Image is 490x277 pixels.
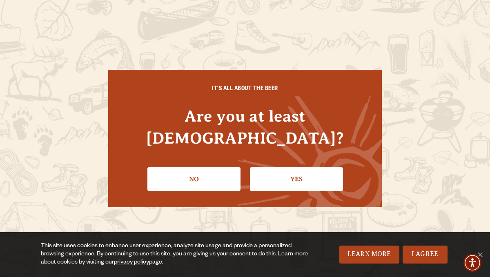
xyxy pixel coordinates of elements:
[125,105,365,148] h4: Are you at least [DEMOGRAPHIC_DATA]?
[125,86,365,93] h6: IT'S ALL ABOUT THE BEER
[41,242,310,267] div: This site uses cookies to enhance user experience, analyze site usage and provide a personalized ...
[250,167,343,191] a: Confirm I'm 21 or older
[339,246,399,264] a: Learn More
[147,167,241,191] a: No
[114,259,149,266] a: privacy policy
[403,246,448,264] a: I Agree
[463,254,481,272] div: Accessibility Menu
